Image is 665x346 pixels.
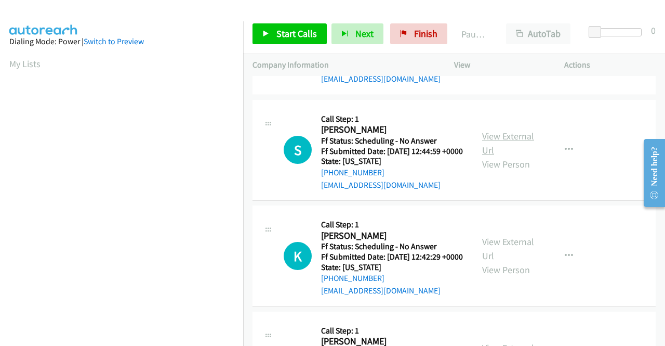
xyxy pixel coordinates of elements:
[564,59,656,71] p: Actions
[482,158,530,170] a: View Person
[482,264,530,276] a: View Person
[482,236,534,262] a: View External Url
[321,74,441,84] a: [EMAIL_ADDRESS][DOMAIN_NAME]
[252,23,327,44] a: Start Calls
[414,28,437,40] span: Finish
[321,136,463,146] h5: Ff Status: Scheduling - No Answer
[284,136,312,164] div: The call is yet to be attempted
[9,58,41,70] a: My Lists
[635,132,665,214] iframe: Resource Center
[321,262,463,273] h5: State: [US_STATE]
[252,59,435,71] p: Company Information
[284,242,312,270] div: The call is yet to be attempted
[355,28,374,40] span: Next
[321,252,463,262] h5: Ff Submitted Date: [DATE] 12:42:29 +0000
[594,28,642,36] div: Delay between calls (in seconds)
[651,23,656,37] div: 0
[321,180,441,190] a: [EMAIL_ADDRESS][DOMAIN_NAME]
[284,242,312,270] h1: K
[321,241,463,252] h5: Ff Status: Scheduling - No Answer
[9,35,234,48] div: Dialing Mode: Power |
[321,326,463,336] h5: Call Step: 1
[321,220,463,230] h5: Call Step: 1
[321,168,384,177] a: [PHONE_NUMBER]
[84,36,144,46] a: Switch to Preview
[284,136,312,164] h1: S
[454,59,546,71] p: View
[321,286,441,296] a: [EMAIL_ADDRESS][DOMAIN_NAME]
[390,23,447,44] a: Finish
[321,230,460,242] h2: [PERSON_NAME]
[321,156,463,166] h5: State: [US_STATE]
[321,146,463,157] h5: Ff Submitted Date: [DATE] 12:44:59 +0000
[321,273,384,283] a: [PHONE_NUMBER]
[321,124,460,136] h2: [PERSON_NAME]
[461,27,487,41] p: Paused
[321,114,463,124] h5: Call Step: 1
[276,28,317,40] span: Start Calls
[331,23,383,44] button: Next
[482,130,534,156] a: View External Url
[506,23,570,44] button: AutoTab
